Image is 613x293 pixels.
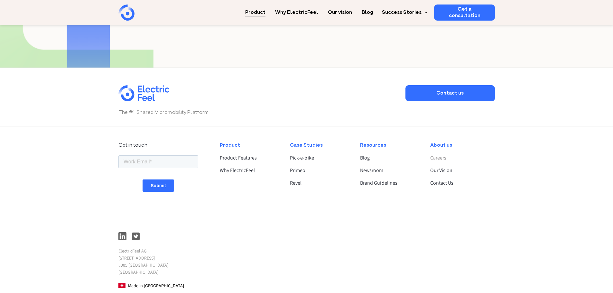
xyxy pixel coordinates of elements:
[360,179,419,187] a: Brand Guidelines
[118,5,170,21] a: home
[360,142,419,149] div: Resources
[290,142,349,149] div: Case Studies
[430,167,489,174] a: Our Vision
[290,167,349,174] a: Primeo
[430,179,489,187] a: Contact Us
[382,9,422,16] div: Success Stories
[118,247,198,276] p: ElectricFeel AG [STREET_ADDRESS] 8005 [GEOGRAPHIC_DATA] [GEOGRAPHIC_DATA]
[290,154,349,162] a: Pick-e-bike
[360,154,419,162] a: Blog
[571,251,604,284] iframe: Chatbot
[118,154,198,225] iframe: Form 1
[434,5,495,21] a: Get a consultation
[118,282,198,289] p: Made in [GEOGRAPHIC_DATA]
[378,5,429,21] div: Success Stories
[290,179,349,187] a: Revel
[405,85,495,101] a: Contact us
[245,5,265,16] a: Product
[360,167,419,174] a: Newsroom
[220,154,279,162] a: Product Features
[118,142,198,149] div: Get in touch
[275,5,318,16] a: Why ElectricFeel
[430,154,489,162] a: Careers
[430,142,489,149] div: About us
[328,5,352,16] a: Our vision
[118,109,399,116] p: The #1 Shared Micromobility Platform
[362,5,373,16] a: Blog
[220,142,279,149] div: Product
[220,167,279,174] a: Why ElectricFeel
